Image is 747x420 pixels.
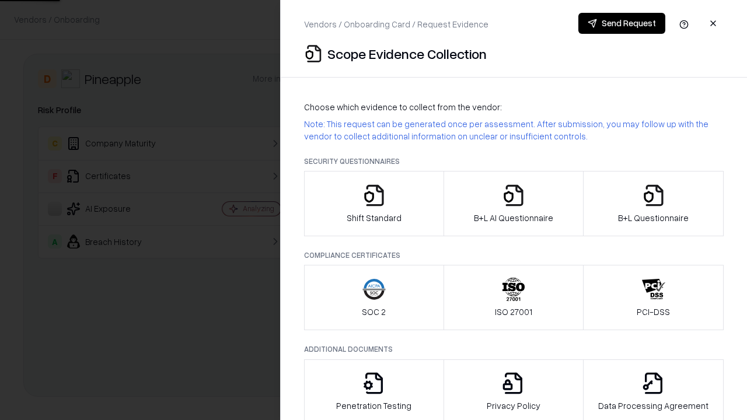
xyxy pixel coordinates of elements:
p: Additional Documents [304,344,724,354]
p: Vendors / Onboarding Card / Request Evidence [304,18,488,30]
p: Shift Standard [347,212,402,224]
button: PCI-DSS [583,265,724,330]
p: Note: This request can be generated once per assessment. After submission, you may follow up with... [304,118,724,142]
p: SOC 2 [362,306,386,318]
button: ISO 27001 [444,265,584,330]
button: Shift Standard [304,171,444,236]
button: Send Request [578,13,665,34]
p: Data Processing Agreement [598,400,708,412]
button: SOC 2 [304,265,444,330]
p: Compliance Certificates [304,250,724,260]
p: PCI-DSS [637,306,670,318]
button: B+L Questionnaire [583,171,724,236]
p: ISO 27001 [495,306,532,318]
p: Scope Evidence Collection [327,44,487,63]
p: Security Questionnaires [304,156,724,166]
button: B+L AI Questionnaire [444,171,584,236]
p: B+L Questionnaire [618,212,689,224]
p: B+L AI Questionnaire [474,212,553,224]
p: Privacy Policy [487,400,540,412]
p: Choose which evidence to collect from the vendor: [304,101,724,113]
p: Penetration Testing [336,400,411,412]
